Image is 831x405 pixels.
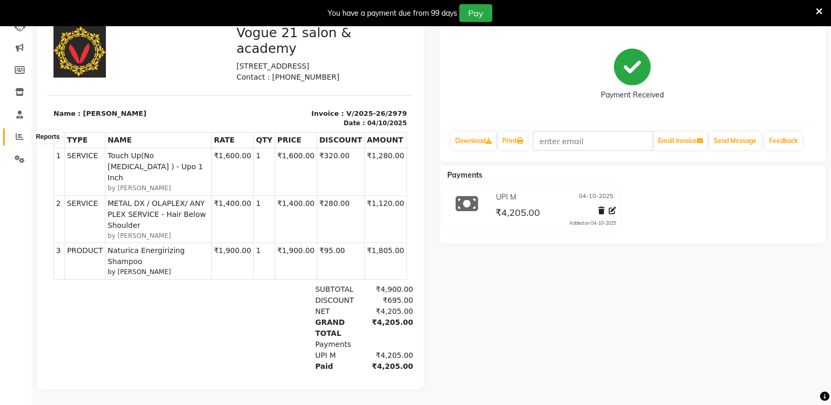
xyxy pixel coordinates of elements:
[496,192,516,203] span: UPI M
[60,230,162,239] small: by [PERSON_NAME]
[498,132,527,150] a: Print
[207,132,228,147] th: QTY
[320,117,360,127] div: 04/10/2025
[189,71,360,82] p: Contact : [PHONE_NUMBER]
[207,194,228,242] td: 1
[314,294,366,305] div: ₹695.00
[328,8,457,19] div: You have a payment due from 99 days
[228,132,269,147] th: PRICE
[17,132,58,147] th: TYPE
[447,170,482,180] span: Payments
[228,194,269,242] td: ₹1,400.00
[317,194,359,242] td: ₹1,120.00
[262,360,314,371] div: Paid
[314,360,366,371] div: ₹4,205.00
[601,90,664,101] div: Payment Received
[317,147,359,194] td: ₹1,280.00
[7,132,18,147] th: #
[164,132,206,147] th: RATE
[296,117,318,127] div: Date :
[189,24,360,56] h3: Vogue 21 salon & academy
[495,206,540,221] span: ₹4,205.00
[317,132,359,147] th: AMOUNT
[164,242,206,278] td: ₹1,900.00
[569,220,616,227] div: Added on 04-10-2025
[60,149,162,182] span: Touch Up(No [MEDICAL_DATA] ) - Upo 1 Inch
[207,147,228,194] td: 1
[60,182,162,192] small: by [PERSON_NAME]
[7,194,18,242] td: 2
[228,147,269,194] td: ₹1,600.00
[6,4,360,20] h2: TAX INVOICE
[654,132,707,150] button: Email Invoice
[270,147,318,194] td: ₹320.00
[33,130,62,143] div: Reports
[262,283,314,294] div: SUBTOTAL
[164,147,206,194] td: ₹1,600.00
[58,132,165,147] th: NAME
[270,194,318,242] td: ₹280.00
[17,242,58,278] td: PRODUCT
[270,132,318,147] th: DISCOUNT
[451,132,496,150] a: Download
[6,107,177,118] p: Name : [PERSON_NAME]
[207,242,228,278] td: 1
[17,194,58,242] td: SERVICE
[314,316,366,338] div: ₹4,205.00
[459,4,492,22] button: Pay
[314,349,366,360] div: ₹4,205.00
[60,197,162,230] span: METAL DX / OLAPLEX/ ANY PLEX SERVICE - Hair Below Shoulder
[709,132,761,150] button: Send Message
[270,242,318,278] td: ₹95.00
[60,266,162,276] small: by [PERSON_NAME]
[317,242,359,278] td: ₹1,805.00
[765,132,802,150] a: Feedback
[579,192,613,203] span: 04-10-2025
[314,283,366,294] div: ₹4,900.00
[189,60,360,71] p: [STREET_ADDRESS]
[164,194,206,242] td: ₹1,400.00
[189,107,360,118] p: Invoice : V/2025-26/2979
[262,294,314,305] div: DISCOUNT
[7,242,18,278] td: 3
[262,305,314,316] div: NET
[314,305,366,316] div: ₹4,205.00
[268,350,288,358] span: UPI M
[60,244,162,266] span: Naturica Energirizing Shampoo
[228,242,269,278] td: ₹1,900.00
[533,131,653,151] input: enter email
[7,147,18,194] td: 1
[17,147,58,194] td: SERVICE
[262,338,314,349] div: Payments
[262,316,314,338] div: GRAND TOTAL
